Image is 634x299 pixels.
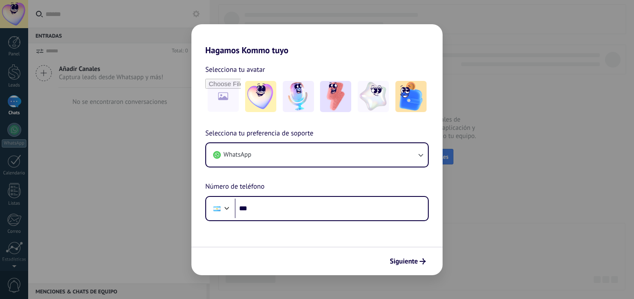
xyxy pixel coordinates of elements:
[390,258,418,264] span: Siguiente
[358,81,389,112] img: -4.jpeg
[209,199,225,218] div: Argentina: + 54
[386,254,430,269] button: Siguiente
[223,151,251,159] span: WhatsApp
[245,81,276,112] img: -1.jpeg
[205,128,314,139] span: Selecciona tu preferencia de soporte
[205,181,265,193] span: Número de teléfono
[205,64,265,75] span: Selecciona tu avatar
[283,81,314,112] img: -2.jpeg
[320,81,351,112] img: -3.jpeg
[395,81,427,112] img: -5.jpeg
[206,143,428,167] button: WhatsApp
[191,24,443,55] h2: Hagamos Kommo tuyo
